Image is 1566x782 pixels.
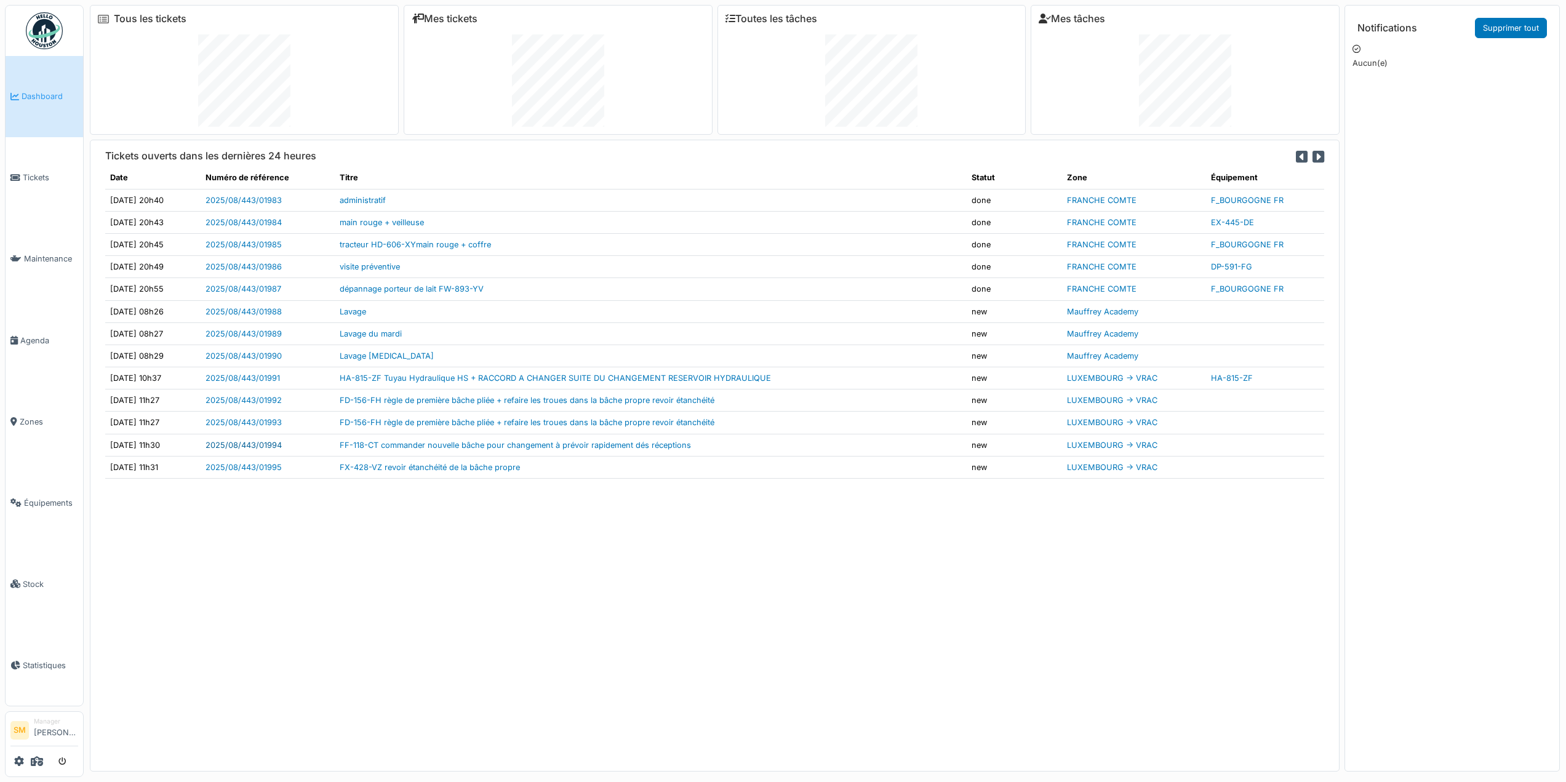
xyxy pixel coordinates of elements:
[1211,373,1253,383] a: HA-815-ZF
[6,462,83,543] a: Équipements
[967,456,1062,478] td: new
[206,196,282,205] a: 2025/08/443/01983
[23,660,78,671] span: Statistiques
[22,90,78,102] span: Dashboard
[34,717,78,726] div: Manager
[1475,18,1547,38] a: Supprimer tout
[105,389,201,412] td: [DATE] 11h27
[206,441,282,450] a: 2025/08/443/01994
[105,256,201,278] td: [DATE] 20h49
[1067,373,1157,383] a: LUXEMBOURG -> VRAC
[340,284,484,293] a: dépannage porteur de lait FW-893-YV
[967,322,1062,345] td: new
[967,233,1062,255] td: done
[1211,218,1254,227] a: EX-445-DE
[23,578,78,590] span: Stock
[105,434,201,456] td: [DATE] 11h30
[206,418,282,427] a: 2025/08/443/01993
[105,211,201,233] td: [DATE] 20h43
[114,13,186,25] a: Tous les tickets
[967,167,1062,189] th: Statut
[201,167,335,189] th: Numéro de référence
[1067,329,1138,338] a: Mauffrey Academy
[1211,284,1284,293] a: F_BOURGOGNE FR
[105,412,201,434] td: [DATE] 11h27
[340,441,691,450] a: FF-118-CT commander nouvelle bâche pour changement à prévoir rapidement dés réceptions
[340,218,424,227] a: main rouge + veilleuse
[10,721,29,740] li: SM
[1067,418,1157,427] a: LUXEMBOURG -> VRAC
[967,389,1062,412] td: new
[1067,284,1137,293] a: FRANCHE COMTE
[6,543,83,624] a: Stock
[6,381,83,462] a: Zones
[6,300,83,381] a: Agenda
[1067,262,1137,271] a: FRANCHE COMTE
[340,373,771,383] a: HA-815-ZF Tuyau Hydraulique HS + RACCORD A CHANGER SUITE DU CHANGEMENT RESERVOIR HYDRAULIQUE
[206,262,282,271] a: 2025/08/443/01986
[1067,396,1157,405] a: LUXEMBOURG -> VRAC
[725,13,817,25] a: Toutes les tâches
[24,253,78,265] span: Maintenance
[967,412,1062,434] td: new
[340,351,434,361] a: Lavage [MEDICAL_DATA]
[340,418,714,427] a: FD-156-FH règle de première bâche pliée + refaire les troues dans la bâche propre revoir étanchéité
[967,256,1062,278] td: done
[105,150,316,162] h6: Tickets ouverts dans les dernières 24 heures
[20,335,78,346] span: Agenda
[1067,463,1157,472] a: LUXEMBOURG -> VRAC
[1206,167,1324,189] th: Équipement
[1062,167,1206,189] th: Zone
[1067,307,1138,316] a: Mauffrey Academy
[967,278,1062,300] td: done
[34,717,78,743] li: [PERSON_NAME]
[206,373,280,383] a: 2025/08/443/01991
[6,624,83,706] a: Statistiques
[340,329,402,338] a: Lavage du mardi
[1352,57,1552,69] p: Aucun(e)
[20,416,78,428] span: Zones
[1211,262,1252,271] a: DP-591-FG
[967,434,1062,456] td: new
[206,463,282,472] a: 2025/08/443/01995
[105,278,201,300] td: [DATE] 20h55
[206,240,282,249] a: 2025/08/443/01985
[105,456,201,478] td: [DATE] 11h31
[340,463,520,472] a: FX-428-VZ revoir étanchéité de la bâche propre
[1067,218,1137,227] a: FRANCHE COMTE
[105,189,201,211] td: [DATE] 20h40
[105,367,201,389] td: [DATE] 10h37
[105,322,201,345] td: [DATE] 08h27
[6,56,83,137] a: Dashboard
[10,717,78,746] a: SM Manager[PERSON_NAME]
[967,367,1062,389] td: new
[206,351,282,361] a: 2025/08/443/01990
[1067,240,1137,249] a: FRANCHE COMTE
[206,284,281,293] a: 2025/08/443/01987
[1067,196,1137,205] a: FRANCHE COMTE
[1067,351,1138,361] a: Mauffrey Academy
[23,172,78,183] span: Tickets
[967,300,1062,322] td: new
[967,345,1062,367] td: new
[6,218,83,300] a: Maintenance
[105,167,201,189] th: Date
[1211,240,1284,249] a: F_BOURGOGNE FR
[412,13,477,25] a: Mes tickets
[206,329,282,338] a: 2025/08/443/01989
[340,396,714,405] a: FD-156-FH règle de première bâche pliée + refaire les troues dans la bâche propre revoir étanchéité
[105,233,201,255] td: [DATE] 20h45
[340,196,386,205] a: administratif
[340,262,400,271] a: visite préventive
[206,218,282,227] a: 2025/08/443/01984
[6,137,83,218] a: Tickets
[105,300,201,322] td: [DATE] 08h26
[967,211,1062,233] td: done
[206,307,282,316] a: 2025/08/443/01988
[1039,13,1105,25] a: Mes tâches
[967,189,1062,211] td: done
[206,396,282,405] a: 2025/08/443/01992
[335,167,967,189] th: Titre
[1357,22,1417,34] h6: Notifications
[1211,196,1284,205] a: F_BOURGOGNE FR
